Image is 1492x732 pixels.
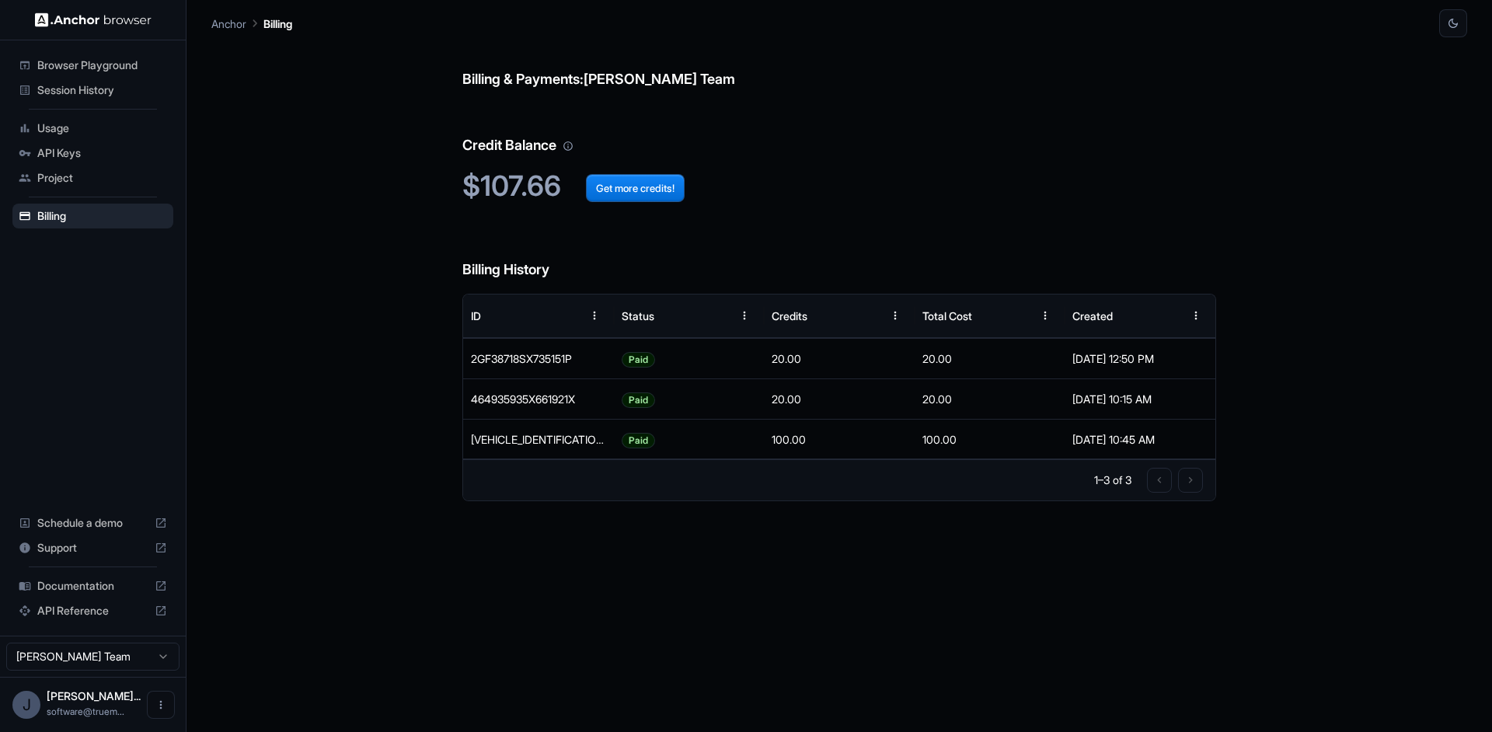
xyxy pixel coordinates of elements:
div: Documentation [12,573,173,598]
h6: Billing History [462,228,1216,281]
div: Project [12,166,173,190]
h6: Billing & Payments: [PERSON_NAME] Team [462,37,1216,91]
span: Paid [622,380,654,420]
h2: $107.66 [462,169,1216,203]
span: Usage [37,120,167,136]
div: Schedule a demo [12,511,173,535]
button: Sort [702,302,730,329]
span: Paid [622,340,654,379]
span: Billing [37,208,167,224]
div: API Reference [12,598,173,623]
nav: breadcrumb [211,15,292,32]
button: Menu [580,302,608,329]
div: 2GF38718SX735151P [463,338,614,378]
div: 100.00 [915,419,1065,459]
span: Paid [622,420,654,460]
span: API Keys [37,145,167,161]
img: Anchor Logo [35,12,152,27]
div: Status [622,309,654,322]
span: Browser Playground [37,58,167,73]
div: Support [12,535,173,560]
button: Menu [1182,302,1210,329]
p: 1–3 of 3 [1094,472,1131,488]
div: Browser Playground [12,53,173,78]
div: Total Cost [922,309,972,322]
span: Support [37,540,148,556]
button: Sort [1003,302,1031,329]
button: Open menu [147,691,175,719]
span: Session History [37,82,167,98]
p: Anchor [211,16,246,32]
span: software@truemeter.com [47,706,124,717]
div: 100.00 [764,419,915,459]
span: Project [37,170,167,186]
div: [DATE] 10:45 AM [1072,420,1208,459]
div: Credits [772,309,807,322]
div: 6K752142D29012521 [463,419,614,459]
span: Schedule a demo [37,515,148,531]
div: Billing [12,204,173,228]
div: [DATE] 12:50 PM [1072,339,1208,378]
div: 20.00 [764,378,915,419]
p: Billing [263,16,292,32]
span: Jonathan Cornelius [47,689,141,702]
div: 20.00 [764,338,915,378]
h6: Credit Balance [462,103,1216,157]
div: [DATE] 10:15 AM [1072,379,1208,419]
div: 464935935X661921X [463,378,614,419]
button: Menu [730,302,758,329]
button: Sort [553,302,580,329]
div: J [12,691,40,719]
svg: Your credit balance will be consumed as you use the API. Visit the usage page to view a breakdown... [563,141,573,152]
div: Session History [12,78,173,103]
button: Menu [881,302,909,329]
div: Usage [12,116,173,141]
span: Documentation [37,578,148,594]
div: 20.00 [915,378,1065,419]
div: API Keys [12,141,173,166]
button: Sort [1154,302,1182,329]
button: Menu [1031,302,1059,329]
div: Created [1072,309,1113,322]
button: Sort [853,302,881,329]
button: Get more credits! [586,174,685,202]
div: 20.00 [915,338,1065,378]
span: API Reference [37,603,148,619]
div: ID [471,309,481,322]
